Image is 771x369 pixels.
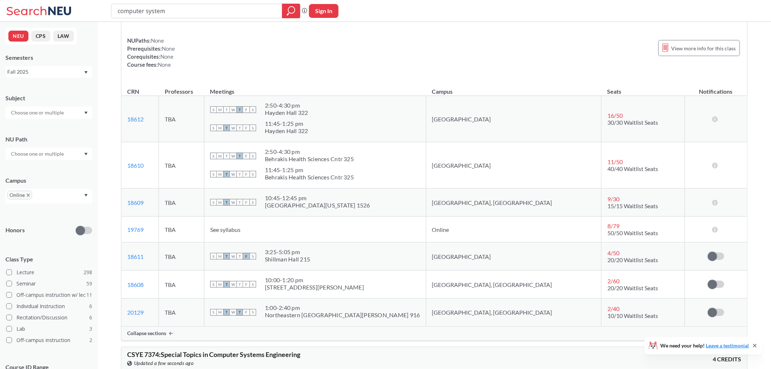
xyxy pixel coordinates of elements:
[607,277,619,284] span: 2 / 60
[223,125,230,131] span: T
[5,66,92,78] div: Fall 2025Dropdown arrow
[713,356,741,364] span: 4 CREDITS
[223,309,230,316] span: T
[265,312,420,319] div: Northeastern [GEOGRAPHIC_DATA][PERSON_NAME] 916
[159,96,204,142] td: TBA
[6,302,92,311] label: Individual Instruction
[134,360,194,368] span: Updated a few seconds ago
[287,6,296,16] svg: magnifying glass
[236,281,243,288] span: T
[607,284,658,291] span: 20/20 Waitlist Seats
[159,80,204,96] th: Professors
[426,271,602,299] td: [GEOGRAPHIC_DATA], [GEOGRAPHIC_DATA]
[162,45,175,52] span: None
[89,336,92,344] span: 2
[265,276,364,284] div: 10:00 - 1:20 pm
[84,112,88,114] svg: Dropdown arrow
[210,171,217,178] span: S
[243,309,250,316] span: F
[236,199,243,206] span: T
[230,171,236,178] span: W
[159,242,204,271] td: TBA
[89,325,92,333] span: 3
[27,194,30,197] svg: X to remove pill
[5,135,92,143] div: NU Path
[127,253,144,260] a: 18611
[86,280,92,288] span: 59
[7,108,69,117] input: Choose one or multiple
[5,226,25,234] p: Honors
[160,53,173,60] span: None
[86,291,92,299] span: 11
[217,106,223,113] span: M
[236,309,243,316] span: T
[127,226,144,233] a: 19769
[230,106,236,113] span: W
[6,335,92,345] label: Off-campus instruction
[7,191,32,199] span: OnlineX to remove pill
[84,71,88,74] svg: Dropdown arrow
[250,281,256,288] span: S
[6,279,92,288] label: Seminar
[223,171,230,178] span: T
[217,171,223,178] span: M
[426,242,602,271] td: [GEOGRAPHIC_DATA]
[607,202,658,209] span: 15/15 Waitlist Seats
[236,125,243,131] span: T
[217,125,223,131] span: M
[159,142,204,189] td: TBA
[426,142,602,189] td: [GEOGRAPHIC_DATA]
[236,106,243,113] span: T
[265,284,364,291] div: [STREET_ADDRESS][PERSON_NAME]
[230,253,236,260] span: W
[230,199,236,206] span: W
[217,253,223,260] span: M
[217,199,223,206] span: M
[84,194,88,197] svg: Dropdown arrow
[127,351,300,359] span: CSYE 7374 : Special Topics in Computer Systems Engineering
[236,253,243,260] span: T
[210,226,240,233] span: See syllabus
[602,80,685,96] th: Seats
[127,281,144,288] a: 18608
[243,171,250,178] span: F
[127,199,144,206] a: 18609
[607,249,619,256] span: 4 / 50
[243,153,250,159] span: F
[236,153,243,159] span: T
[7,68,83,76] div: Fall 2025
[210,153,217,159] span: S
[6,324,92,334] label: Lab
[83,268,92,276] span: 298
[5,54,92,62] div: Semesters
[127,162,144,169] a: 18610
[672,44,736,53] span: View more info for this class
[265,155,354,163] div: Behrakis Health Sciences Cntr 325
[607,112,623,119] span: 16 / 50
[127,309,144,316] a: 20129
[607,222,619,229] span: 8 / 79
[53,31,74,42] button: LAW
[426,80,602,96] th: Campus
[217,281,223,288] span: M
[265,304,420,312] div: 1:00 - 2:40 pm
[89,302,92,310] span: 6
[159,217,204,242] td: TBA
[426,96,602,142] td: [GEOGRAPHIC_DATA]
[607,306,619,312] span: 2 / 40
[265,109,308,116] div: Hayden Hall 322
[265,248,310,256] div: 3:25 - 5:05 pm
[243,125,250,131] span: F
[210,106,217,113] span: S
[265,194,370,202] div: 10:45 - 12:45 pm
[426,189,602,217] td: [GEOGRAPHIC_DATA], [GEOGRAPHIC_DATA]
[243,199,250,206] span: F
[217,153,223,159] span: M
[127,36,175,69] div: NUPaths: Prerequisites: Corequisites: Course fees:
[230,281,236,288] span: W
[250,199,256,206] span: S
[265,202,370,209] div: [GEOGRAPHIC_DATA][US_STATE] 1526
[243,106,250,113] span: F
[309,4,338,18] button: Sign In
[31,31,50,42] button: CPS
